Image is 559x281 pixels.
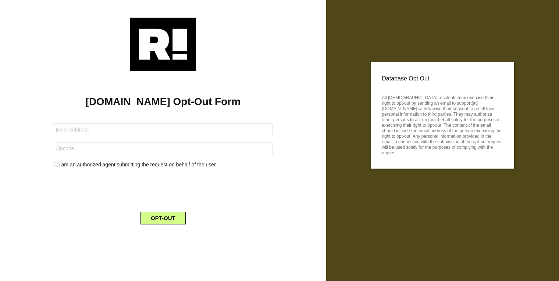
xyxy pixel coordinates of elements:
input: Zipcode [54,142,273,155]
h1: [DOMAIN_NAME] Opt-Out Form [11,96,315,108]
img: Retention.com [130,18,196,71]
div: I am an authorized agent submitting the request on behalf of the user. [48,161,278,169]
button: OPT-OUT [140,212,186,224]
p: All [DEMOGRAPHIC_DATA] residents may exercise their right to opt-out by sending an email to suppo... [382,93,503,156]
input: Email Address [54,123,273,136]
iframe: reCAPTCHA [107,174,219,203]
p: Database Opt Out [382,73,503,84]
